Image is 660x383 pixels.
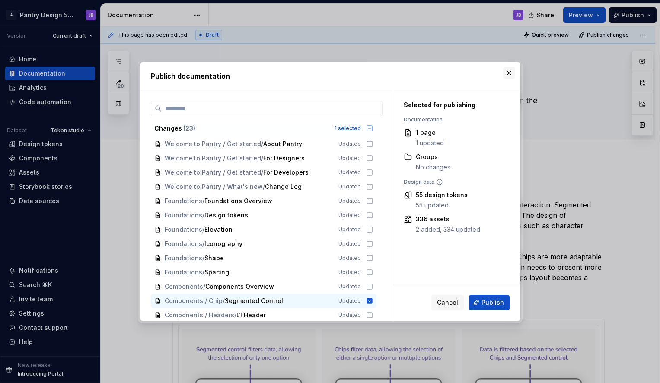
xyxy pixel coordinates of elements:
[183,124,195,132] span: ( 23 )
[416,128,444,137] div: 1 page
[225,297,283,305] span: Segmented Control
[204,197,272,205] span: Foundations Overview
[165,154,261,163] span: Welcome to Pantry / Get started
[234,311,236,319] span: /
[165,254,202,262] span: Foundations
[416,191,468,199] div: 55 design tokens
[431,295,464,310] button: Cancel
[416,139,444,147] div: 1 updated
[481,298,504,307] span: Publish
[404,101,500,109] div: Selected for publishing
[165,225,202,234] span: Foundations
[338,240,361,247] span: Updated
[204,268,229,277] span: Spacing
[338,283,361,290] span: Updated
[338,155,361,162] span: Updated
[202,211,204,220] span: /
[165,182,263,191] span: Welcome to Pantry / What's new
[165,311,234,319] span: Components / Headers
[165,282,203,291] span: Components
[204,225,233,234] span: Elevation
[202,254,204,262] span: /
[204,239,242,248] span: Iconography
[236,311,266,319] span: L1 Header
[416,215,480,223] div: 336 assets
[265,182,302,191] span: Change Log
[205,282,274,291] span: Components Overview
[404,179,500,185] div: Design data
[338,312,361,319] span: Updated
[338,297,361,304] span: Updated
[203,282,205,291] span: /
[416,163,450,172] div: No changes
[202,239,204,248] span: /
[151,71,510,81] h2: Publish documentation
[416,201,468,210] div: 55 updated
[469,295,510,310] button: Publish
[165,140,261,148] span: Welcome to Pantry / Get started
[165,297,223,305] span: Components / Chip
[202,225,204,234] span: /
[338,198,361,204] span: Updated
[338,269,361,276] span: Updated
[416,225,480,234] div: 2 added, 334 updated
[437,298,458,307] span: Cancel
[338,140,361,147] span: Updated
[404,116,500,123] div: Documentation
[263,140,302,148] span: About Pantry
[223,297,225,305] span: /
[338,183,361,190] span: Updated
[165,239,202,248] span: Foundations
[165,211,202,220] span: Foundations
[154,124,329,133] div: Changes
[202,197,204,205] span: /
[204,254,224,262] span: Shape
[335,125,361,132] div: 1 selected
[261,168,263,177] span: /
[165,197,202,205] span: Foundations
[261,140,263,148] span: /
[263,154,305,163] span: For Designers
[263,168,309,177] span: For Developers
[263,182,265,191] span: /
[416,153,450,161] div: Groups
[338,212,361,219] span: Updated
[204,211,248,220] span: Design tokens
[261,154,263,163] span: /
[165,268,202,277] span: Foundations
[165,168,261,177] span: Welcome to Pantry / Get started
[202,268,204,277] span: /
[338,169,361,176] span: Updated
[338,226,361,233] span: Updated
[338,255,361,262] span: Updated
